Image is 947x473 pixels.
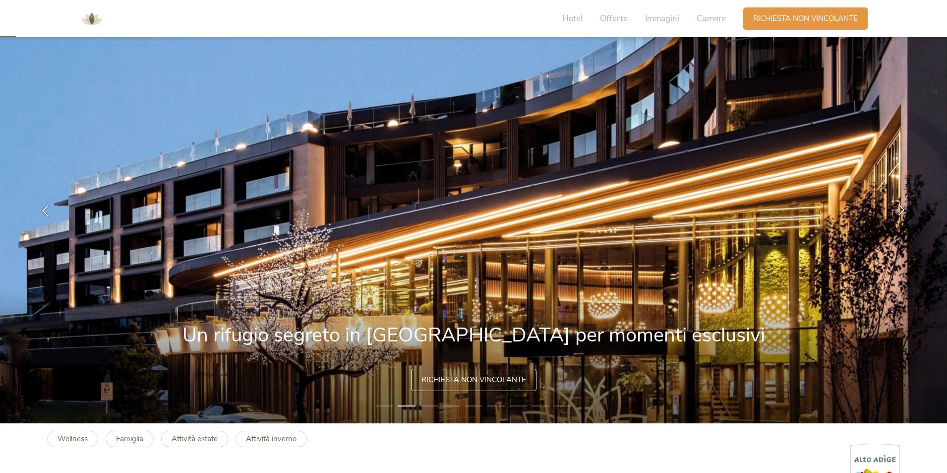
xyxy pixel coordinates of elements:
b: Wellness [58,434,88,444]
a: Attività inverno [236,431,307,447]
a: AMONTI & LUNARIS Wellnessresort [77,15,107,22]
a: Attività estate [161,431,228,447]
img: AMONTI & LUNARIS Wellnessresort [77,4,107,34]
b: Famiglia [116,434,143,444]
b: Attività estate [172,434,218,444]
span: Hotel [562,13,583,24]
a: Famiglia [106,431,154,447]
a: Wellness [47,431,98,447]
span: Richiesta non vincolante [753,13,858,24]
span: Offerte [600,13,628,24]
span: Richiesta non vincolante [421,375,526,385]
span: Immagini [645,13,679,24]
b: Attività inverno [246,434,296,444]
span: Camere [697,13,726,24]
